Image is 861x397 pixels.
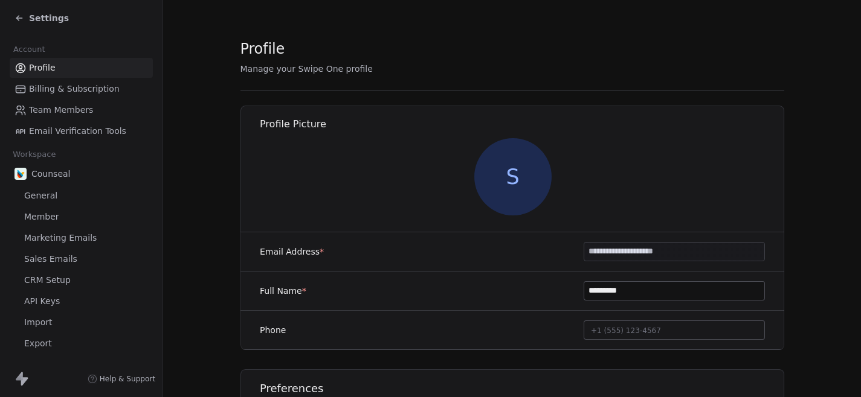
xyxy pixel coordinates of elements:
[100,374,155,384] span: Help & Support
[24,189,57,202] span: General
[24,253,77,265] span: Sales Emails
[15,168,27,180] img: counseal-logo-icon.png
[474,138,551,215] span: S
[29,83,120,95] span: Billing & Subscription
[240,40,285,58] span: Profile
[24,211,59,223] span: Member
[10,249,153,269] a: Sales Emails
[29,12,69,24] span: Settings
[10,270,153,290] a: CRM Setup
[260,285,306,297] label: Full Name
[10,313,153,332] a: Import
[584,320,765,340] button: +1 (555) 123-4567
[10,228,153,248] a: Marketing Emails
[10,334,153,354] a: Export
[8,145,61,164] span: Workspace
[24,337,52,350] span: Export
[240,64,373,74] span: Manage your Swipe One profile
[24,316,52,329] span: Import
[10,121,153,141] a: Email Verification Tools
[24,274,71,287] span: CRM Setup
[260,324,286,336] label: Phone
[88,374,155,384] a: Help & Support
[260,246,324,258] label: Email Address
[24,295,60,308] span: API Keys
[591,326,661,335] span: +1 (555) 123-4567
[10,186,153,206] a: General
[24,232,97,244] span: Marketing Emails
[260,118,785,131] h1: Profile Picture
[15,12,69,24] a: Settings
[29,62,56,74] span: Profile
[10,291,153,311] a: API Keys
[10,100,153,120] a: Team Members
[260,381,785,396] h1: Preferences
[8,40,50,59] span: Account
[31,168,70,180] span: Counseal
[10,58,153,78] a: Profile
[29,125,126,138] span: Email Verification Tools
[10,79,153,99] a: Billing & Subscription
[10,207,153,227] a: Member
[29,104,93,116] span: Team Members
